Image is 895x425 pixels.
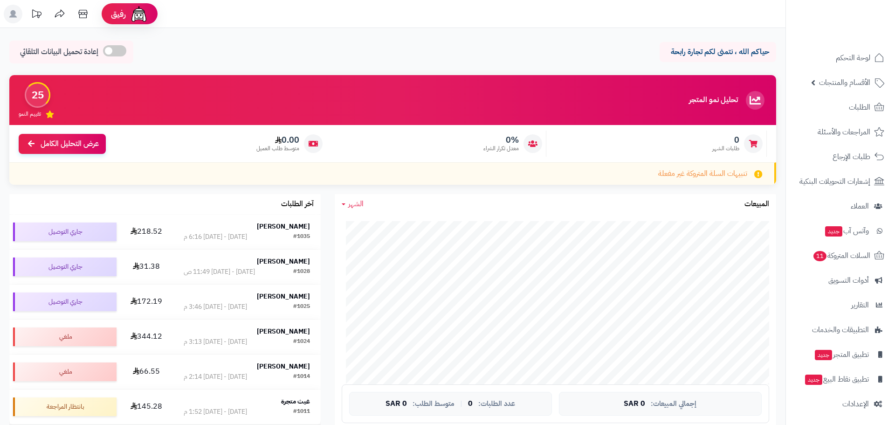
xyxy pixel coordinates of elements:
[624,400,645,408] span: 0 SAR
[184,232,247,242] div: [DATE] - [DATE] 6:16 م
[792,220,889,242] a: وآتس آبجديد
[792,170,889,193] a: إشعارات التحويلات البنكية
[13,293,117,311] div: جاري التوصيل
[281,397,310,406] strong: غيث متجرة
[460,400,462,407] span: |
[799,175,870,188] span: إشعارات التحويلات البنكية
[293,302,310,312] div: #1025
[41,139,99,149] span: عرض التحليل الكامل
[712,145,739,153] span: طلبات الشهر
[805,375,822,385] span: جديد
[348,198,364,209] span: الشهر
[293,337,310,347] div: #1024
[120,250,173,284] td: 31.38
[851,299,869,312] span: التقارير
[130,5,148,23] img: ai-face.png
[293,232,310,242] div: #1035
[120,355,173,389] td: 66.55
[257,292,310,301] strong: [PERSON_NAME]
[792,368,889,390] a: تطبيق نقاط البيعجديد
[792,96,889,118] a: الطلبات
[184,267,255,277] div: [DATE] - [DATE] 11:49 ص
[483,145,519,153] span: معدل تكرار الشراء
[478,400,515,408] span: عدد الطلبات:
[833,150,870,163] span: طلبات الإرجاع
[832,25,886,45] img: logo-2.png
[812,249,870,262] span: السلات المتروكة
[792,146,889,168] a: طلبات الإرجاع
[815,350,832,360] span: جديد
[818,125,870,139] span: المراجعات والأسئلة
[19,134,106,154] a: عرض التحليل الكامل
[256,135,299,145] span: 0.00
[120,215,173,249] td: 218.52
[744,200,769,209] h3: المبيعات
[851,200,869,213] span: العملاء
[257,362,310,371] strong: [PERSON_NAME]
[13,258,117,276] div: جاري التوصيل
[293,407,310,417] div: #1011
[792,244,889,267] a: السلات المتروكة11
[184,407,247,417] div: [DATE] - [DATE] 1:52 م
[828,274,869,287] span: أدوات التسويق
[812,323,869,336] span: التطبيقات والخدمات
[824,224,869,237] span: وآتس آب
[819,76,870,89] span: الأقسام والمنتجات
[667,47,769,57] p: حياكم الله ، نتمنى لكم تجارة رابحة
[483,135,519,145] span: 0%
[836,51,870,64] span: لوحة التحكم
[13,397,117,416] div: بانتظار المراجعة
[689,96,738,105] h3: تحليل نمو المتجر
[413,400,454,408] span: متوسط الطلب:
[184,302,247,312] div: [DATE] - [DATE] 3:46 م
[293,267,310,277] div: #1028
[184,372,247,382] div: [DATE] - [DATE] 2:14 م
[792,195,889,217] a: العملاء
[19,110,41,118] span: تقييم النمو
[712,135,739,145] span: 0
[792,47,889,69] a: لوحة التحكم
[468,400,473,408] span: 0
[184,337,247,347] div: [DATE] - [DATE] 3:13 م
[792,343,889,366] a: تطبيق المتجرجديد
[13,223,117,241] div: جاري التوصيل
[25,5,48,26] a: تحديثات المنصة
[792,319,889,341] a: التطبيقات والخدمات
[342,199,364,209] a: الشهر
[842,397,869,411] span: الإعدادات
[257,222,310,231] strong: [PERSON_NAME]
[792,294,889,316] a: التقارير
[804,373,869,386] span: تطبيق نقاط البيع
[814,348,869,361] span: تطبيق المتجر
[792,269,889,292] a: أدوات التسويق
[849,101,870,114] span: الطلبات
[20,47,98,57] span: إعادة تحميل البيانات التلقائي
[257,327,310,336] strong: [PERSON_NAME]
[792,121,889,143] a: المراجعات والأسئلة
[825,226,842,237] span: جديد
[120,285,173,319] td: 172.19
[293,372,310,382] div: #1014
[281,200,314,209] h3: آخر الطلبات
[13,327,117,346] div: ملغي
[256,145,299,153] span: متوسط طلب العميل
[120,390,173,424] td: 145.28
[13,362,117,381] div: ملغي
[120,320,173,354] td: 344.12
[111,8,126,20] span: رفيق
[257,257,310,266] strong: [PERSON_NAME]
[658,168,747,179] span: تنبيهات السلة المتروكة غير مفعلة
[651,400,696,408] span: إجمالي المبيعات:
[792,393,889,415] a: الإعدادات
[386,400,407,408] span: 0 SAR
[813,251,826,261] span: 11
